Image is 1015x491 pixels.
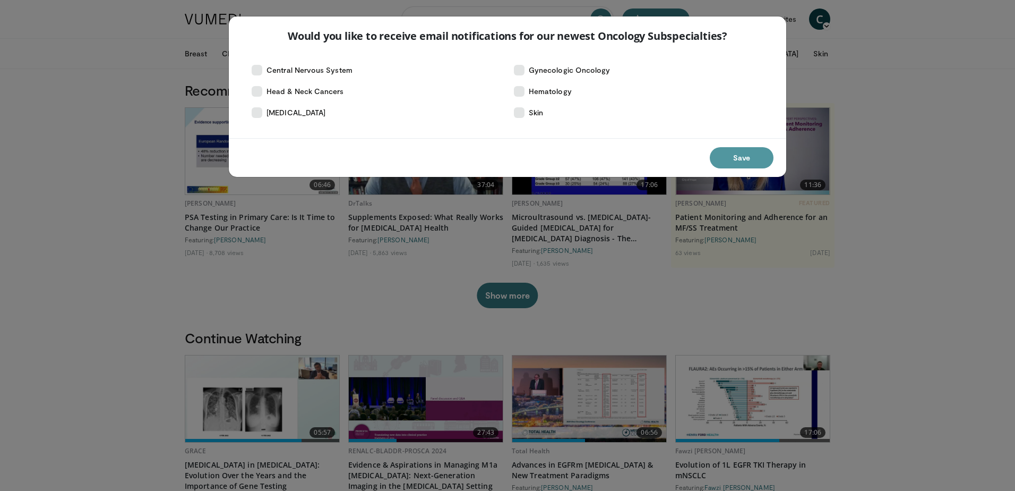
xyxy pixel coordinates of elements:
[266,107,325,118] span: [MEDICAL_DATA]
[266,86,343,97] span: Head & Neck Cancers
[266,65,352,75] span: Central Nervous System
[529,65,610,75] span: Gynecologic Oncology
[710,147,773,168] button: Save
[529,86,572,97] span: Hematology
[529,107,543,118] span: Skin
[288,29,727,43] p: Would you like to receive email notifications for our newest Oncology Subspecialties?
